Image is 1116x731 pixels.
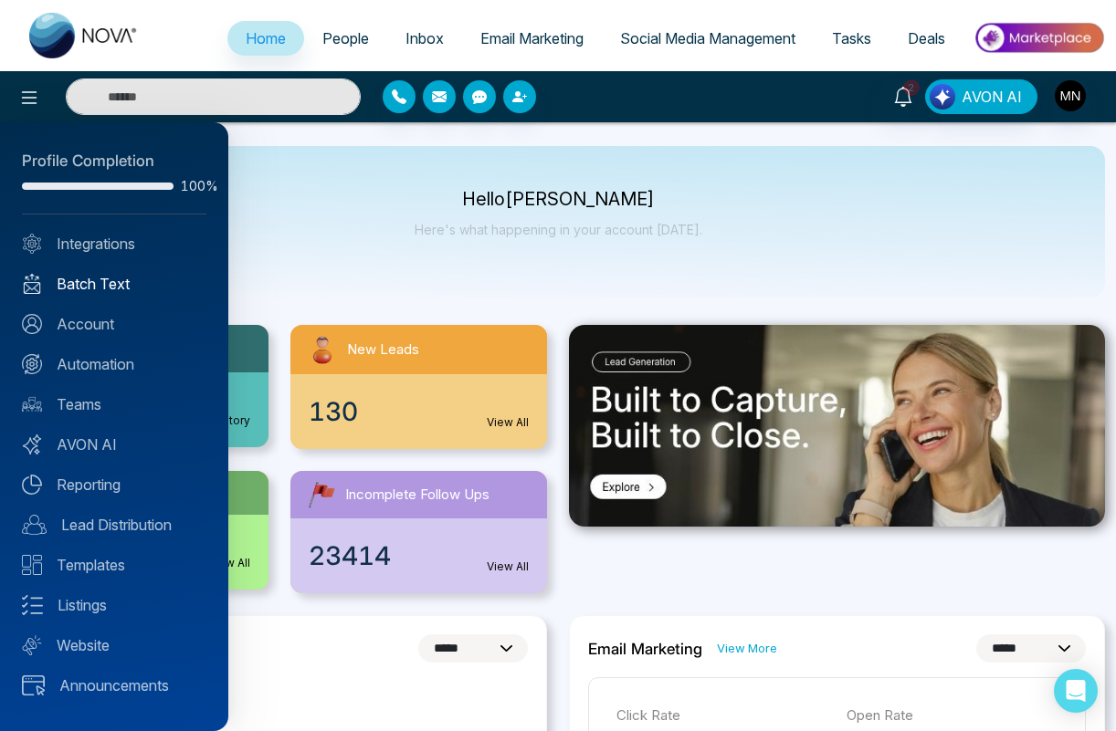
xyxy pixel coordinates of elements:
[22,434,42,454] img: Avon-AI.svg
[22,634,206,656] a: Website
[22,594,206,616] a: Listings
[22,394,42,414] img: team.svg
[22,555,42,575] img: Templates.svg
[22,314,42,334] img: Account.svg
[22,234,42,254] img: Integrated.svg
[22,274,42,294] img: batch_text_white.png
[1054,669,1098,713] div: Open Intercom Messenger
[22,674,206,696] a: Announcements
[22,595,43,615] img: Listings.svg
[22,273,206,295] a: Batch Text
[22,233,206,255] a: Integrations
[22,475,42,495] img: Reporting.svg
[22,433,206,455] a: AVON AI
[22,150,206,173] div: Profile Completion
[22,474,206,496] a: Reporting
[22,675,45,695] img: announcements.svg
[22,353,206,375] a: Automation
[22,393,206,415] a: Teams
[22,635,42,655] img: Website.svg
[181,180,206,193] span: 100%
[22,313,206,335] a: Account
[22,554,206,576] a: Templates
[22,354,42,374] img: Automation.svg
[22,514,206,536] a: Lead Distribution
[22,515,47,535] img: Lead-dist.svg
